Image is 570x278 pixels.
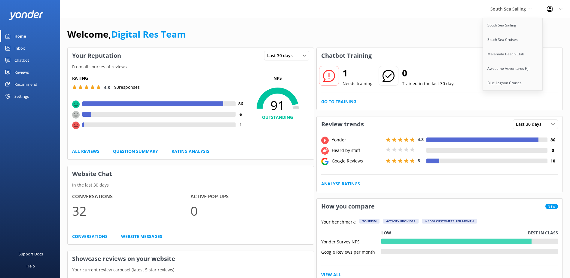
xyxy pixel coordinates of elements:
[14,66,29,78] div: Reviews
[267,52,296,59] span: Last 30 days
[418,137,424,142] span: 4.8
[191,201,309,221] p: 0
[547,137,558,143] h4: 86
[14,90,29,102] div: Settings
[68,267,314,273] p: Your current review carousel (latest 5 star reviews)
[383,219,419,224] div: Activity Provider
[321,249,381,254] div: Google Reviews per month
[359,219,379,224] div: Tourism
[246,75,309,82] p: NPS
[490,6,526,12] span: South Sea Sailing
[483,76,543,90] a: Blue Lagoon Cruises
[68,251,314,267] h3: Showcase reviews on your website
[545,204,558,209] span: New
[111,28,186,40] a: Digital Res Team
[317,116,368,132] h3: Review trends
[422,219,477,224] div: > 1000 customers per month
[236,111,246,118] h4: 6
[418,158,420,163] span: 5
[330,137,384,143] div: Yonder
[68,48,126,63] h3: Your Reputation
[72,193,191,201] h4: Conversations
[191,193,309,201] h4: Active Pop-ups
[343,66,373,80] h2: 1
[402,80,456,87] p: Trained in the last 30 days
[172,148,209,155] a: Rating Analysis
[113,148,158,155] a: Question Summary
[14,42,25,54] div: Inbox
[402,66,456,80] h2: 0
[483,18,543,32] a: South Sea Sailing
[528,230,558,236] p: Best in class
[104,85,110,90] span: 4.8
[483,61,543,76] a: Awesome Adventures Fiji
[68,182,314,188] p: In the last 30 days
[321,219,356,226] p: Your benchmark:
[68,63,314,70] p: From all sources of reviews
[343,80,373,87] p: Needs training
[321,239,381,244] div: Yonder Survey NPS
[72,233,108,240] a: Conversations
[26,260,35,272] div: Help
[112,84,140,91] p: | 93 responses
[9,10,44,20] img: yonder-white-logo.png
[68,166,314,182] h3: Website Chat
[547,158,558,164] h4: 10
[330,158,384,164] div: Google Reviews
[72,148,99,155] a: All Reviews
[14,54,29,66] div: Chatbot
[236,100,246,107] h4: 86
[72,201,191,221] p: 32
[121,233,162,240] a: Website Messages
[321,98,356,105] a: Go to Training
[321,181,360,187] a: Analyse Ratings
[72,75,246,82] h5: Rating
[317,48,376,63] h3: Chatbot Training
[14,78,37,90] div: Recommend
[547,147,558,154] h4: 0
[236,122,246,128] h4: 1
[321,271,341,278] a: View All
[246,114,309,121] h4: OUTSTANDING
[483,47,543,61] a: Malamala Beach Club
[483,32,543,47] a: South Sea Cruises
[67,27,186,42] h1: Welcome,
[19,248,43,260] div: Support Docs
[14,30,26,42] div: Home
[381,230,391,236] p: Low
[317,199,379,214] h3: How you compare
[246,98,309,113] span: 91
[516,121,545,128] span: Last 30 days
[330,147,384,154] div: Heard by staff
